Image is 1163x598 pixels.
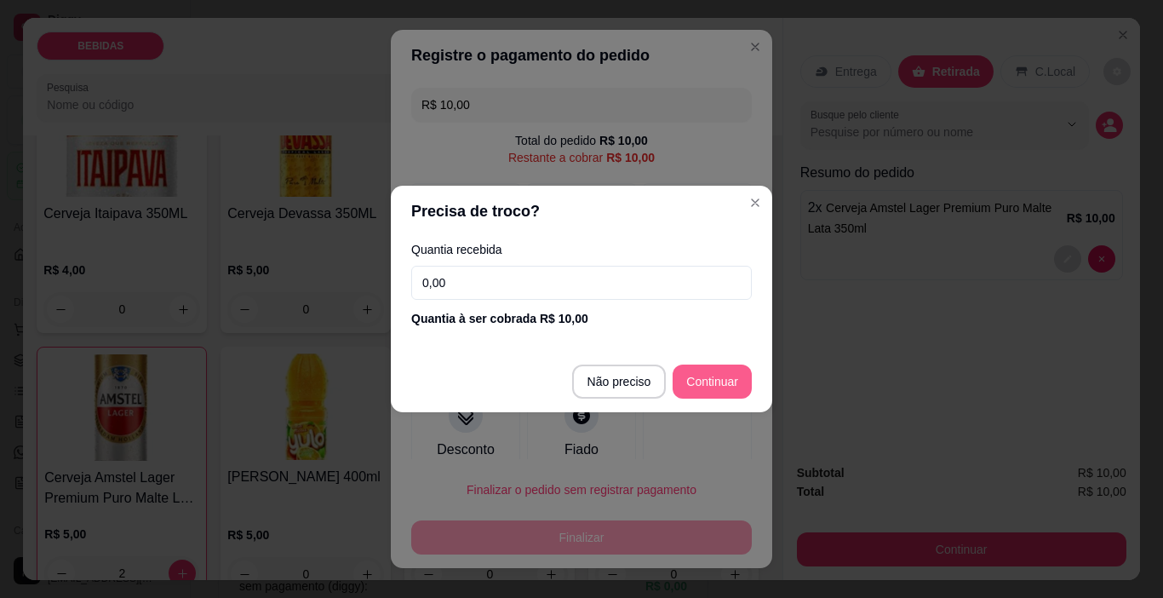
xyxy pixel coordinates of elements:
button: Continuar [673,365,752,399]
button: Não preciso [572,365,667,399]
button: Close [742,189,769,216]
label: Quantia recebida [411,244,752,256]
div: Quantia à ser cobrada R$ 10,00 [411,310,752,327]
header: Precisa de troco? [391,186,772,237]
